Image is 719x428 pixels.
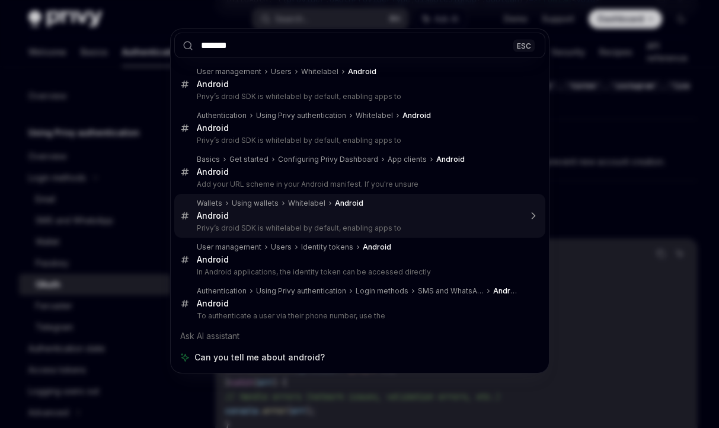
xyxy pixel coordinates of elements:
span: Can you tell me about android? [194,352,325,363]
b: Android [335,199,363,207]
div: User management [197,67,261,76]
b: Android [197,167,229,177]
div: Wallets [197,199,222,208]
div: Using wallets [232,199,279,208]
div: Get started [229,155,269,164]
b: Android [197,79,229,89]
div: App clients [388,155,427,164]
b: Android [197,210,229,221]
b: Android [363,242,391,251]
b: Android [197,298,229,308]
b: Android [402,111,431,120]
div: Authentication [197,111,247,120]
div: Identity tokens [301,242,353,252]
p: Add your URL scheme in your Android manifest. If you're unsure [197,180,520,189]
div: SMS and WhatsApp [418,286,484,296]
div: Whitelabel [301,67,338,76]
div: Users [271,242,292,252]
div: Users [271,67,292,76]
div: Using Privy authentication [256,286,346,296]
p: In Android applications, the identity token can be accessed directly [197,267,520,277]
b: Android [436,155,465,164]
p: Privy’s droid SDK is whitelabel by default, enabling apps to [197,136,520,145]
p: Privy’s droid SDK is whitelabel by default, enabling apps to [197,92,520,101]
div: Authentication [197,286,247,296]
div: Configuring Privy Dashboard [278,155,378,164]
div: Login methods [356,286,408,296]
p: Privy’s droid SDK is whitelabel by default, enabling apps to [197,223,520,233]
p: To authenticate a user via their phone number, use the [197,311,520,321]
b: Android [197,123,229,133]
div: Using Privy authentication [256,111,346,120]
b: Android [348,67,376,76]
div: ESC [513,39,535,52]
div: Ask AI assistant [174,325,545,347]
div: User management [197,242,261,252]
div: Whitelabel [356,111,393,120]
div: Whitelabel [288,199,325,208]
b: Android [493,286,522,295]
div: Basics [197,155,220,164]
b: Android [197,254,229,264]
